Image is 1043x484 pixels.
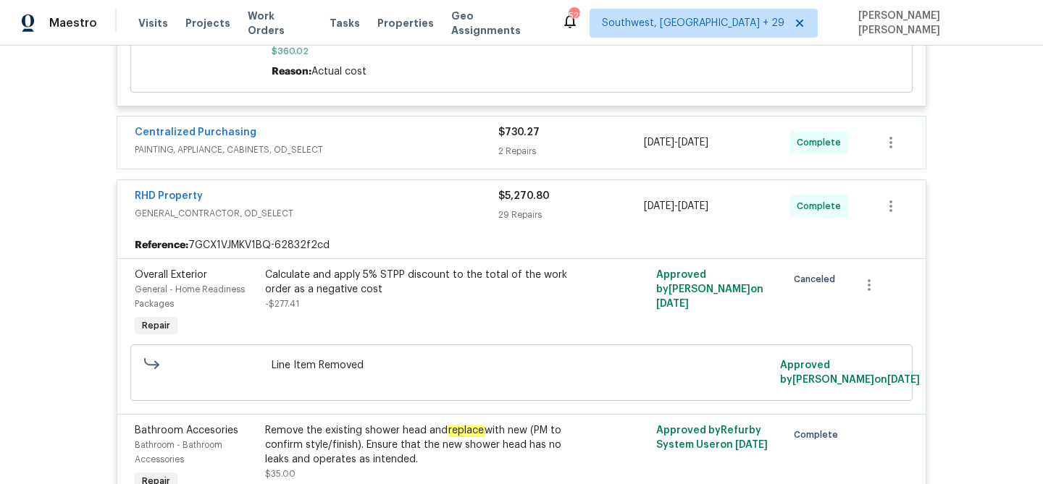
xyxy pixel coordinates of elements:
div: 7GCX1VJMKV1BQ-62832f2cd [117,232,926,258]
a: Centralized Purchasing [135,127,256,137]
span: - [644,199,708,213]
span: Visits [138,16,168,30]
span: Reason: [272,67,311,77]
span: Bathroom - Bathroom Accessories [135,441,222,464]
span: Bathroom Accesories [135,425,238,436]
span: Line Item Removed [272,358,772,373]
span: $360.02 [272,44,772,59]
span: Geo Assignments [451,9,543,38]
b: Reference: [135,238,188,252]
span: Complete [794,428,844,442]
span: Canceled [794,272,841,286]
span: Approved by Refurby System User on [656,425,768,450]
span: Complete [797,135,847,150]
div: Calculate and apply 5% STPP discount to the total of the work order as a negative cost [265,268,582,297]
span: Work Orders [248,9,312,38]
span: $730.27 [498,127,540,137]
span: [DATE] [887,375,920,385]
div: Remove the existing shower head and with new (PM to confirm style/finish). Ensure that the new sh... [265,423,582,467]
a: RHD Property [135,191,203,201]
span: [DATE] [678,137,708,148]
span: Complete [797,199,847,213]
span: $35.00 [265,470,296,478]
span: Overall Exterior [135,270,207,280]
span: Southwest, [GEOGRAPHIC_DATA] + 29 [602,16,784,30]
span: [DATE] [644,137,674,148]
div: 528 [569,9,579,23]
span: [DATE] [678,201,708,211]
span: Approved by [PERSON_NAME] on [656,270,763,309]
em: replace [448,425,485,436]
span: [DATE] [656,299,689,309]
span: Maestro [49,16,97,30]
span: PAINTING, APPLIANCE, CABINETS, OD_SELECT [135,143,498,157]
span: GENERAL_CONTRACTOR, OD_SELECT [135,206,498,221]
span: Tasks [330,18,360,28]
span: Repair [136,318,176,333]
div: 2 Repairs [498,144,644,158]
div: 29 Repairs [498,208,644,222]
span: Approved by [PERSON_NAME] on [780,360,920,385]
span: Projects [185,16,230,30]
span: General - Home Readiness Packages [135,285,245,308]
span: $5,270.80 [498,191,550,201]
span: Properties [377,16,434,30]
span: [DATE] [644,201,674,211]
span: -$277.41 [265,300,299,308]
span: [DATE] [735,440,768,450]
span: - [644,135,708,150]
span: [PERSON_NAME] [PERSON_NAME] [853,9,1021,38]
span: Actual cost [311,67,366,77]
